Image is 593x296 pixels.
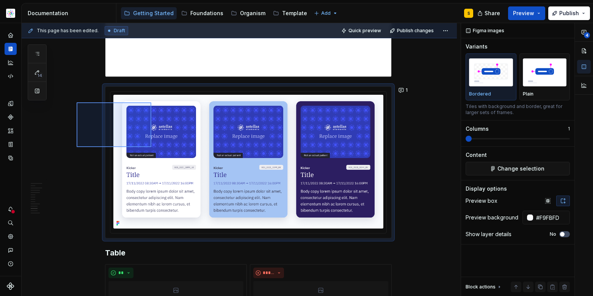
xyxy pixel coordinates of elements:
[190,9,223,17] div: Foundations
[121,7,177,19] a: Getting Started
[5,138,17,150] a: Storybook stories
[5,29,17,41] a: Home
[584,32,590,38] span: 4
[466,214,518,221] div: Preview background
[466,125,489,133] div: Columns
[321,10,331,16] span: Add
[513,9,534,17] span: Preview
[466,151,487,159] div: Content
[497,165,544,172] span: Change selection
[485,9,500,17] span: Share
[121,6,310,21] div: Page tree
[7,282,14,290] svg: Supernova Logo
[5,70,17,82] a: Code automation
[548,6,590,20] button: Publish
[240,9,265,17] div: Organism
[466,197,497,205] div: Preview box
[568,126,570,132] p: 1
[467,10,470,16] div: S
[508,6,545,20] button: Preview
[5,56,17,69] a: Analytics
[559,9,579,17] span: Publish
[466,282,502,292] div: Block actions
[36,72,43,78] span: 14
[519,53,570,100] button: placeholderPlain
[6,9,15,18] img: b2369ad3-f38c-46c1-b2a2-f2452fdbdcd2.png
[5,230,17,243] a: Settings
[5,217,17,229] button: Search ⌘K
[312,8,340,19] button: Add
[523,58,567,86] img: placeholder
[228,7,268,19] a: Organism
[523,91,533,97] p: Plain
[5,111,17,123] a: Components
[282,9,307,17] div: Template
[133,9,174,17] div: Getting Started
[28,9,113,17] div: Documentation
[5,125,17,137] a: Assets
[469,91,491,97] p: Bordered
[466,162,570,175] button: Change selection
[466,230,511,238] div: Show layer details
[474,6,505,20] button: Share
[270,7,310,19] a: Template
[466,185,507,193] div: Display options
[533,211,570,224] input: Auto
[466,284,496,290] div: Block actions
[5,152,17,164] a: Data sources
[466,43,488,50] div: Variants
[466,103,570,116] div: Tiles with background and border, great for larger sets of frames.
[178,7,226,19] a: Foundations
[466,53,516,100] button: placeholderBordered
[5,244,17,256] button: Contact support
[469,58,513,86] img: placeholder
[5,97,17,110] a: Design tokens
[550,231,556,237] label: No
[5,203,17,215] button: Notifications
[5,43,17,55] a: Documentation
